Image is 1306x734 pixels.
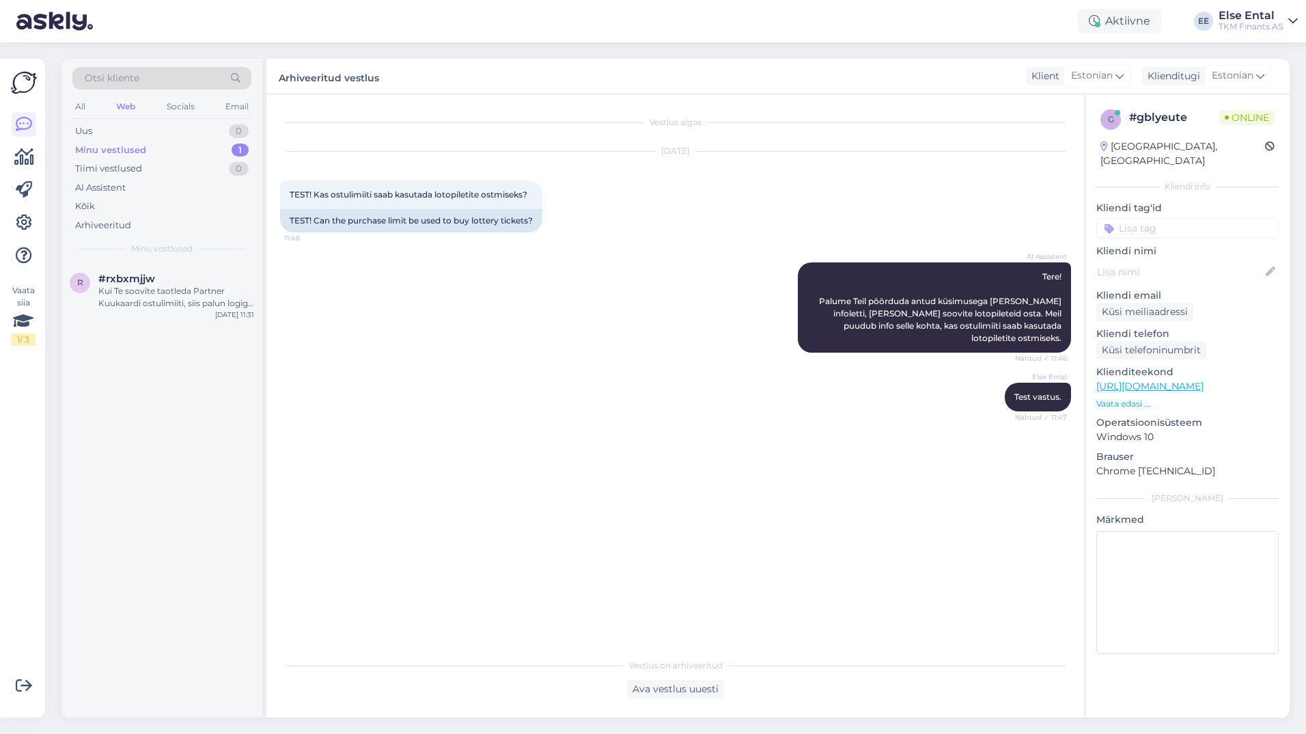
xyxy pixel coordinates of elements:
[1096,430,1279,444] p: Windows 10
[1129,109,1219,126] div: # gblyeute
[1071,68,1113,83] span: Estonian
[1096,450,1279,464] p: Brauser
[75,144,146,157] div: Minu vestlused
[1096,218,1279,239] input: Lisa tag
[11,334,36,346] div: 1 / 3
[290,189,527,200] span: TEST! Kas ostulimiiti saab kasutada lotopiletite ostmiseks?
[1142,69,1200,83] div: Klienditugi
[1219,21,1283,32] div: TKM Finants AS
[1026,69,1059,83] div: Klient
[98,285,254,310] div: Kui Te soovite taotleda Partner Kuukaardi ostulimiiti, siis palun logige sisse iseteeninduskeskko...
[1096,303,1193,321] div: Küsi meiliaadressi
[229,162,249,176] div: 0
[1096,416,1279,430] p: Operatsioonisüsteem
[1096,398,1279,410] p: Vaata edasi ...
[1096,492,1279,504] div: [PERSON_NAME]
[1078,9,1161,33] div: Aktiivne
[1096,380,1204,392] a: [URL][DOMAIN_NAME]
[75,219,131,232] div: Arhiveeritud
[1014,392,1061,402] span: Test vastus.
[11,70,37,96] img: Askly Logo
[629,660,723,672] span: Vestlus on arhiveeritud
[1096,201,1279,215] p: Kliendi tag'id
[627,680,724,698] div: Ava vestlus uuesti
[284,233,335,243] span: 11:46
[1096,341,1206,359] div: Küsi telefoninumbrit
[215,310,254,320] div: [DATE] 11:31
[1219,10,1283,21] div: Else Ental
[280,209,542,232] div: TEST! Can the purchase limit be used to buy lottery tickets?
[1016,252,1067,262] span: AI Assistent
[1108,114,1114,124] span: g
[75,200,95,213] div: Kõik
[1219,110,1275,125] span: Online
[1096,180,1279,193] div: Kliendi info
[1015,412,1067,422] span: Nähtud ✓ 11:47
[1212,68,1253,83] span: Estonian
[1015,353,1067,364] span: Nähtud ✓ 11:46
[11,284,36,346] div: Vaata siia
[1096,327,1279,341] p: Kliendi telefon
[280,145,1071,157] div: [DATE]
[223,98,251,115] div: Email
[1100,139,1265,168] div: [GEOGRAPHIC_DATA], [GEOGRAPHIC_DATA]
[1096,464,1279,478] p: Chrome [TECHNICAL_ID]
[1194,12,1213,31] div: EE
[77,277,83,288] span: r
[72,98,88,115] div: All
[113,98,138,115] div: Web
[85,71,139,85] span: Otsi kliente
[75,162,142,176] div: Tiimi vestlused
[229,124,249,138] div: 0
[75,124,92,138] div: Uus
[1096,244,1279,258] p: Kliendi nimi
[232,144,249,157] div: 1
[279,67,379,85] label: Arhiveeritud vestlus
[164,98,197,115] div: Socials
[131,243,193,255] span: Minu vestlused
[280,116,1071,128] div: Vestlus algas
[1097,264,1263,280] input: Lisa nimi
[1016,372,1067,382] span: Else Ental
[98,273,155,285] span: #rxbxmjjw
[1096,513,1279,527] p: Märkmed
[1096,365,1279,379] p: Klienditeekond
[1219,10,1298,32] a: Else EntalTKM Finants AS
[1096,288,1279,303] p: Kliendi email
[75,181,126,195] div: AI Assistent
